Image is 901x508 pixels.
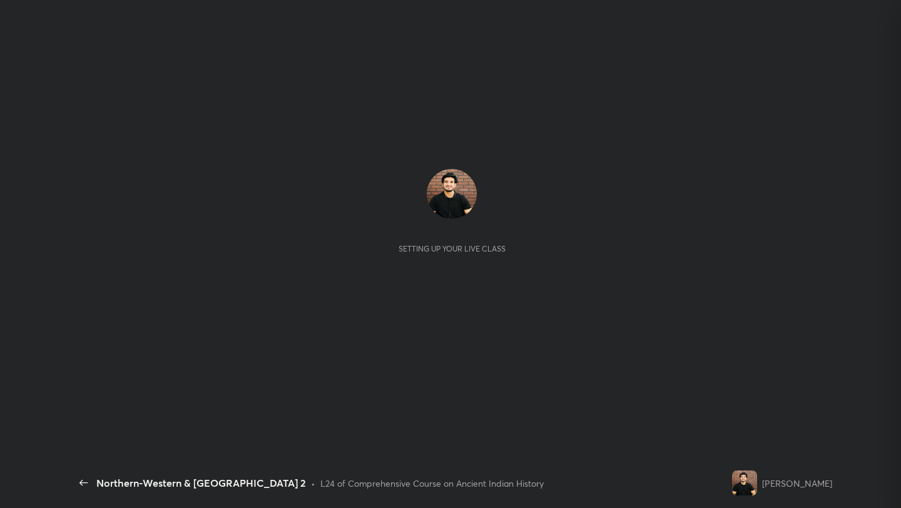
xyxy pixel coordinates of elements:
[311,477,315,490] div: •
[399,244,506,253] div: Setting up your live class
[762,477,832,490] div: [PERSON_NAME]
[96,475,306,490] div: Northern-Western & [GEOGRAPHIC_DATA] 2
[427,169,477,219] img: 2f8ce9528e9544b5a797dd783ed6ba28.jpg
[732,470,757,495] img: 2f8ce9528e9544b5a797dd783ed6ba28.jpg
[320,477,544,490] div: L24 of Comprehensive Course on Ancient Indian History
